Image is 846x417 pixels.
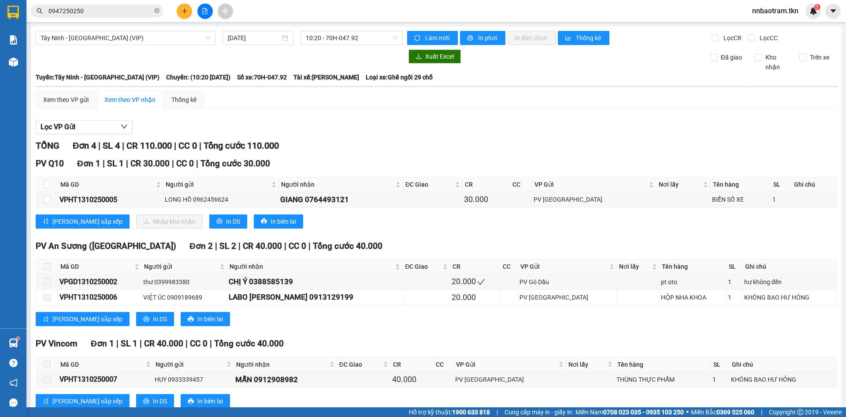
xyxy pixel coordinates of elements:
span: printer [188,316,194,323]
div: Thống kê [171,95,197,105]
span: VP Gửi [520,262,608,271]
div: 1 [772,195,790,204]
button: file-add [197,4,213,19]
span: message [9,398,18,407]
span: Số xe: 70H-047.92 [237,72,287,82]
span: | [174,140,176,151]
span: CR 40.000 [144,338,183,349]
span: search [37,8,43,14]
span: bar-chart [565,35,572,42]
span: question-circle [9,359,18,367]
div: HUY 0933339457 [155,375,232,384]
span: | [284,241,286,251]
div: thư 0399983380 [143,277,226,287]
div: KHÔNG BAO HƯ HỎNG [744,293,835,302]
th: Ghi chú [743,259,837,274]
span: Người nhận [281,180,394,189]
span: SL 1 [107,158,124,169]
div: Xem theo VP gửi [43,95,89,105]
span: check [477,278,485,286]
th: SL [727,259,743,274]
span: [PERSON_NAME] sắp xếp [52,396,122,406]
span: CR 40.000 [243,241,282,251]
img: warehouse-icon [9,338,18,348]
span: In DS [226,217,240,226]
span: CC 0 [289,241,306,251]
span: Hỗ trợ kỹ thuật: [409,407,490,417]
button: sort-ascending[PERSON_NAME] sắp xếp [36,214,130,229]
span: Mã GD [60,262,133,271]
span: | [186,338,188,349]
td: PV Gò Dầu [518,274,617,289]
td: VPHT1310250005 [58,192,163,207]
strong: 1900 633 818 [452,409,490,416]
th: CC [501,259,518,274]
span: In biên lai [271,217,296,226]
button: printerIn biên lai [181,394,230,408]
button: sort-ascending[PERSON_NAME] sắp xếp [36,312,130,326]
span: CR 110.000 [126,140,172,151]
div: VPHT1310250006 [59,292,140,303]
span: Tổng cước 40.000 [214,338,284,349]
button: In đơn chọn [508,31,556,45]
span: Nơi lấy [619,262,651,271]
div: VPHT1310250007 [59,374,152,385]
button: sort-ascending[PERSON_NAME] sắp xếp [36,394,130,408]
div: 1 [728,293,741,302]
td: VPHT1310250007 [58,372,153,387]
div: CHỊ Ý 0388585139 [229,276,401,288]
span: Kho nhận [762,53,793,72]
td: VPHT1310250006 [58,290,142,305]
div: PV [GEOGRAPHIC_DATA] [534,195,655,204]
div: pt oto [661,277,724,287]
span: In biên lai [197,396,223,406]
span: Xuất Excel [425,52,454,61]
b: Tuyến: Tây Ninh - [GEOGRAPHIC_DATA] (VIP) [36,74,160,81]
input: Tìm tên, số ĐT hoặc mã đơn [48,6,152,16]
button: printerIn DS [136,312,174,326]
button: downloadNhập kho nhận [136,214,203,229]
th: CR [450,259,501,274]
span: down [121,123,128,130]
span: Đơn 2 [189,241,213,251]
span: ĐC Giao [405,180,453,189]
button: printerIn phơi [460,31,505,45]
span: copyright [797,409,803,415]
div: hư không đền [744,277,835,287]
th: CR [463,177,510,192]
button: syncLàm mới [407,31,458,45]
span: Nơi lấy [568,360,606,369]
span: Trên xe [806,53,833,62]
span: plus [182,8,188,14]
span: Mã GD [60,180,154,189]
div: 20.000 [452,275,499,288]
sup: 1 [17,337,19,340]
td: PV Hòa Thành [518,290,617,305]
span: Lọc CC [756,33,779,43]
div: 30.000 [464,193,508,206]
span: sync [414,35,422,42]
span: PV An Sương ([GEOGRAPHIC_DATA]) [36,241,176,251]
span: Tổng cước 30.000 [200,158,270,169]
span: Người gửi [144,262,218,271]
th: CC [434,357,453,372]
button: printerIn biên lai [181,312,230,326]
span: Miền Bắc [691,407,754,417]
span: | [140,338,142,349]
div: 40.000 [392,373,432,386]
span: In biên lai [197,314,223,324]
div: 1 [728,277,741,287]
span: | [215,241,217,251]
span: Tổng cước 110.000 [204,140,279,151]
span: Tổng cước 40.000 [313,241,382,251]
img: logo-vxr [7,6,19,19]
div: PV Gò Dầu [519,277,615,287]
th: Tên hàng [615,357,711,372]
span: [PERSON_NAME] sắp xếp [52,314,122,324]
span: ĐC Giao [339,360,382,369]
span: VP Gửi [534,180,647,189]
span: | [761,407,762,417]
div: LONG HỒ 0962456624 [165,195,277,204]
span: ⚪️ [686,410,689,414]
span: ĐC Giao [405,262,441,271]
